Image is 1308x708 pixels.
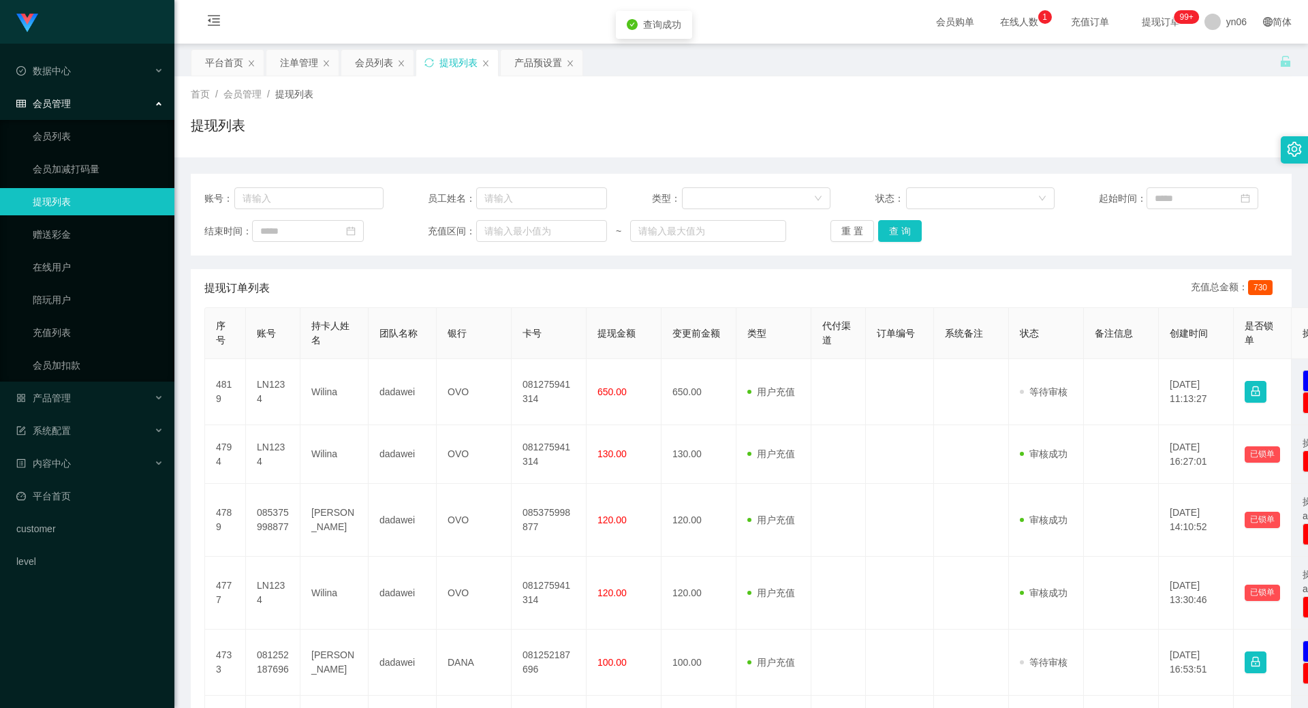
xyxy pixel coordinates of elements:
[482,59,490,67] i: 图标: close
[661,359,736,425] td: 650.00
[1245,512,1280,528] button: 已锁单
[300,359,369,425] td: Wilina
[300,557,369,630] td: Wilina
[1020,386,1068,397] span: 等待审核
[1245,585,1280,601] button: 已锁单
[1287,142,1302,157] i: 图标: setting
[1064,17,1116,27] span: 充值订单
[661,425,736,484] td: 130.00
[379,328,418,339] span: 团队名称
[369,484,437,557] td: dadawei
[1263,17,1273,27] i: 图标: global
[1020,514,1068,525] span: 审核成功
[246,359,300,425] td: LN1234
[322,59,330,67] i: 图标: close
[1245,320,1273,345] span: 是否锁单
[822,320,851,345] span: 代付渠道
[1279,55,1292,67] i: 图标: unlock
[1020,328,1039,339] span: 状态
[33,352,163,379] a: 会员加扣款
[191,1,237,44] i: 图标: menu-fold
[1245,651,1266,673] button: 图标: lock
[16,99,26,108] i: 图标: table
[476,220,607,242] input: 请输入最小值为
[747,514,795,525] span: 用户充值
[437,557,512,630] td: OVO
[16,426,26,435] i: 图标: form
[246,484,300,557] td: 085375998877
[16,459,26,468] i: 图标: profile
[311,320,349,345] span: 持卡人姓名
[16,548,163,575] a: level
[1159,359,1234,425] td: [DATE] 11:13:27
[523,328,542,339] span: 卡号
[16,393,71,403] span: 产品管理
[369,425,437,484] td: dadawei
[1191,280,1278,296] div: 充值总金额：
[661,557,736,630] td: 120.00
[1159,557,1234,630] td: [DATE] 13:30:46
[33,253,163,281] a: 在线用户
[397,59,405,67] i: 图标: close
[747,657,795,668] span: 用户充值
[300,484,369,557] td: [PERSON_NAME]
[439,50,478,76] div: 提现列表
[643,19,681,30] span: 查询成功
[437,630,512,696] td: DANA
[280,50,318,76] div: 注单管理
[597,448,627,459] span: 130.00
[16,65,71,76] span: 数据中心
[205,557,246,630] td: 4777
[369,359,437,425] td: dadawei
[16,425,71,436] span: 系统配置
[223,89,262,99] span: 会员管理
[33,188,163,215] a: 提现列表
[437,484,512,557] td: OVO
[205,50,243,76] div: 平台首页
[597,514,627,525] span: 120.00
[204,191,234,206] span: 账号：
[16,66,26,76] i: 图标: check-circle-o
[205,630,246,696] td: 4733
[476,187,607,209] input: 请输入
[1159,484,1234,557] td: [DATE] 14:10:52
[300,425,369,484] td: Wilina
[597,386,627,397] span: 650.00
[191,115,245,136] h1: 提现列表
[1020,448,1068,459] span: 审核成功
[1248,280,1273,295] span: 730
[16,393,26,403] i: 图标: appstore-o
[652,191,683,206] span: 类型：
[215,89,218,99] span: /
[424,58,434,67] i: 图标: sync
[205,359,246,425] td: 4819
[247,59,255,67] i: 图标: close
[346,226,356,236] i: 图标: calendar
[16,14,38,33] img: logo.9652507e.png
[1245,381,1266,403] button: 图标: lock
[369,630,437,696] td: dadawei
[1038,194,1046,204] i: 图标: down
[191,89,210,99] span: 首页
[607,224,630,238] span: ~
[428,191,476,206] span: 员工姓名：
[597,328,636,339] span: 提现金额
[33,319,163,346] a: 充值列表
[661,484,736,557] td: 120.00
[1170,328,1208,339] span: 创建时间
[428,224,476,238] span: 充值区间：
[1095,328,1133,339] span: 备注信息
[33,221,163,248] a: 赠送彩金
[747,448,795,459] span: 用户充值
[1241,194,1250,203] i: 图标: calendar
[205,425,246,484] td: 4794
[1038,10,1052,24] sup: 1
[437,359,512,425] td: OVO
[16,482,163,510] a: 图标: dashboard平台首页
[1135,17,1187,27] span: 提现订单
[369,557,437,630] td: dadawei
[16,515,163,542] a: customer
[878,220,922,242] button: 查 询
[205,484,246,557] td: 4789
[300,630,369,696] td: [PERSON_NAME]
